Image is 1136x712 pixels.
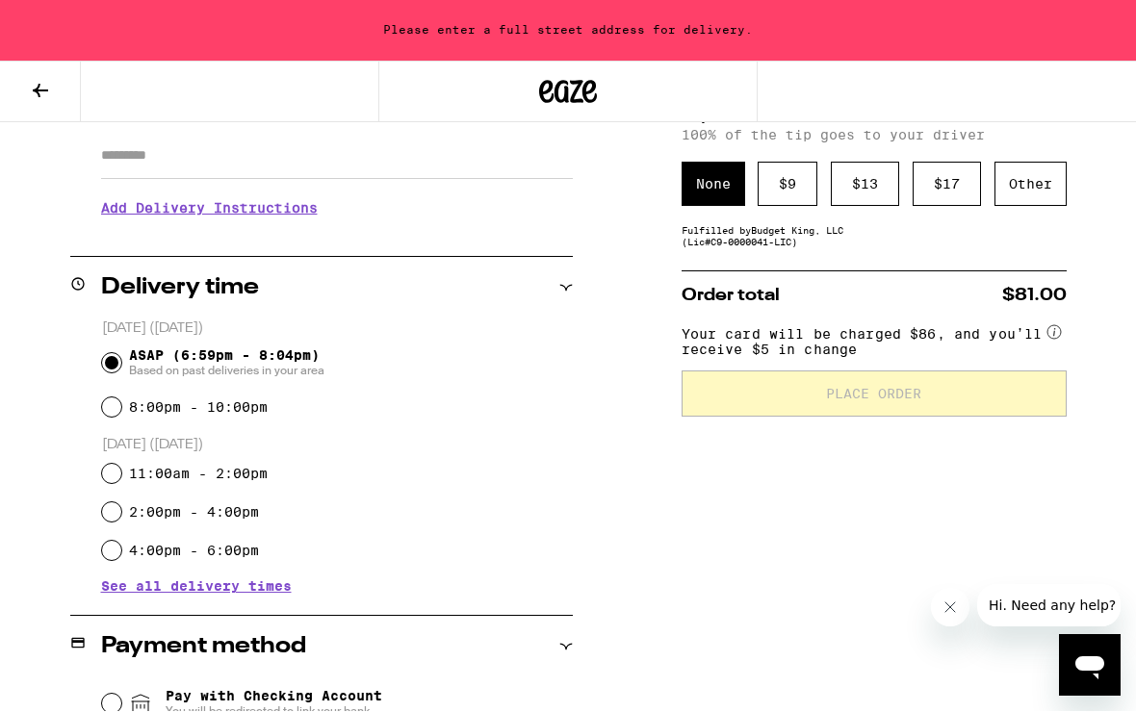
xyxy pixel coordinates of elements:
span: ASAP (6:59pm - 8:04pm) [129,348,324,379]
div: $ 9 [758,163,817,207]
span: Your card will be charged $86, and you’ll receive $5 in change [682,320,1044,358]
span: Based on past deliveries in your area [129,364,324,379]
div: $ 17 [913,163,981,207]
span: Place Order [826,388,921,401]
button: Place Order [682,371,1067,418]
p: [DATE] ([DATE]) [102,437,573,455]
iframe: Message from company [977,585,1121,627]
iframe: Button to launch messaging window [1059,635,1121,697]
h2: Delivery time [101,277,259,300]
div: $ 13 [831,163,899,207]
h2: Payment method [101,636,306,659]
p: 100% of the tip goes to your driver [682,128,1067,143]
span: Order total [682,288,780,305]
label: 2:00pm - 4:00pm [129,505,259,521]
label: 11:00am - 2:00pm [129,467,268,482]
div: Fulfilled by Budget King, LLC (Lic# C9-0000041-LIC ) [682,225,1067,248]
iframe: Close message [931,589,969,627]
h5: Tips [682,109,1067,124]
span: $81.00 [1002,288,1067,305]
div: None [682,163,745,207]
h3: Add Delivery Instructions [101,187,573,231]
p: We'll contact you at [PHONE_NUMBER] when we arrive [101,231,573,246]
div: Other [994,163,1067,207]
label: 4:00pm - 6:00pm [129,544,259,559]
p: [DATE] ([DATE]) [102,320,573,339]
label: 8:00pm - 10:00pm [129,400,268,416]
button: See all delivery times [101,580,292,594]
